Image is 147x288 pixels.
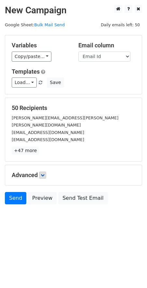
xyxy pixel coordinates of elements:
[12,104,135,112] h5: 50 Recipients
[12,172,135,179] h5: Advanced
[99,21,142,29] span: Daily emails left: 50
[12,52,51,62] a: Copy/paste...
[114,257,147,288] iframe: Chat Widget
[5,192,26,204] a: Send
[12,130,84,135] small: [EMAIL_ADDRESS][DOMAIN_NAME]
[12,78,37,88] a: Load...
[28,192,57,204] a: Preview
[5,5,142,16] h2: New Campaign
[5,22,65,27] small: Google Sheet:
[12,42,69,49] h5: Variables
[12,137,84,142] small: [EMAIL_ADDRESS][DOMAIN_NAME]
[12,147,39,155] a: +47 more
[78,42,135,49] h5: Email column
[34,22,65,27] a: Bulk Mail Send
[12,115,118,128] small: [PERSON_NAME][EMAIL_ADDRESS][PERSON_NAME][PERSON_NAME][DOMAIN_NAME]
[47,78,64,88] button: Save
[58,192,108,204] a: Send Test Email
[99,22,142,27] a: Daily emails left: 50
[12,68,40,75] a: Templates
